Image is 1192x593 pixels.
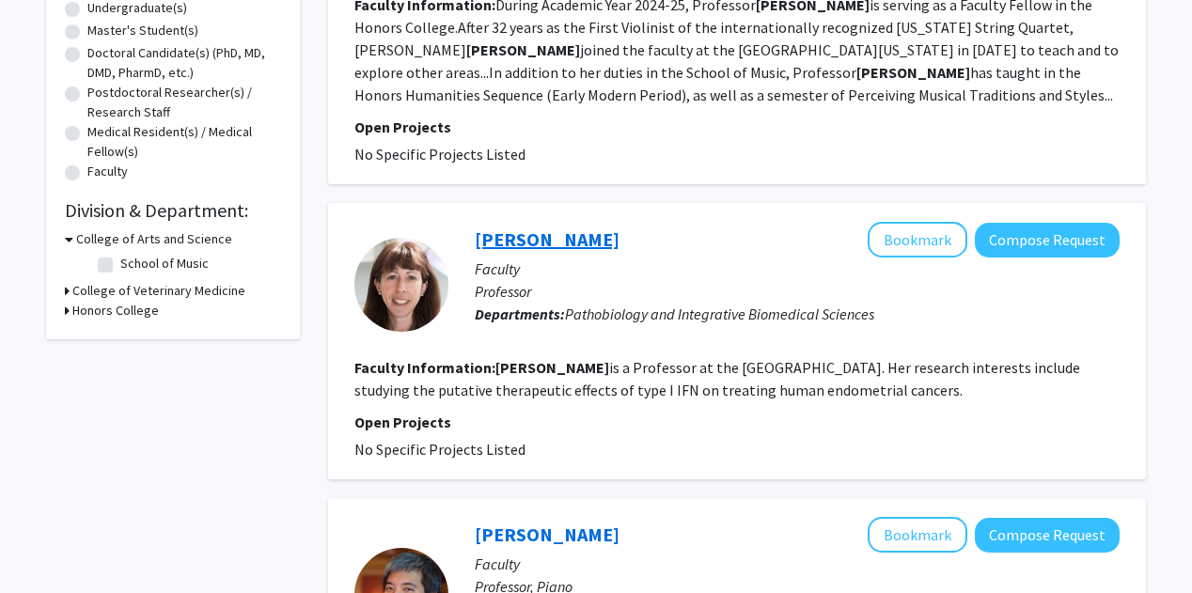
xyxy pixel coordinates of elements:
b: [PERSON_NAME] [856,63,970,82]
p: Open Projects [354,116,1120,138]
button: Compose Request to Cheryl Rosenfeld [975,223,1120,257]
span: No Specific Projects Listed [354,440,525,459]
b: Departments: [475,304,565,323]
label: Master's Student(s) [87,21,198,40]
h3: College of Arts and Science [76,229,232,249]
h3: College of Veterinary Medicine [72,281,245,301]
label: School of Music [120,254,209,273]
b: [PERSON_NAME] [495,358,609,377]
button: Add Cheryl Rosenfeld to Bookmarks [868,222,967,257]
span: No Specific Projects Listed [354,145,525,164]
iframe: Chat [14,508,80,579]
h2: Division & Department: [65,199,281,222]
b: Faculty Information: [354,358,495,377]
label: Medical Resident(s) / Medical Fellow(s) [87,122,281,162]
label: Postdoctoral Researcher(s) / Research Staff [87,83,281,122]
button: Compose Request to Peter Miyamoto [975,518,1120,553]
a: [PERSON_NAME] [475,523,620,546]
fg-read-more: is a Professor at the [GEOGRAPHIC_DATA]. Her research interests include studying the putative the... [354,358,1080,399]
span: Pathobiology and Integrative Biomedical Sciences [565,304,874,323]
p: Faculty [475,257,1120,280]
p: Professor [475,280,1120,303]
p: Faculty [475,553,1120,575]
b: [PERSON_NAME] [466,40,580,59]
p: Open Projects [354,411,1120,433]
h3: Honors College [72,301,159,320]
label: Doctoral Candidate(s) (PhD, MD, DMD, PharmD, etc.) [87,43,281,83]
button: Add Peter Miyamoto to Bookmarks [868,517,967,553]
label: Faculty [87,162,128,181]
a: [PERSON_NAME] [475,227,620,251]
